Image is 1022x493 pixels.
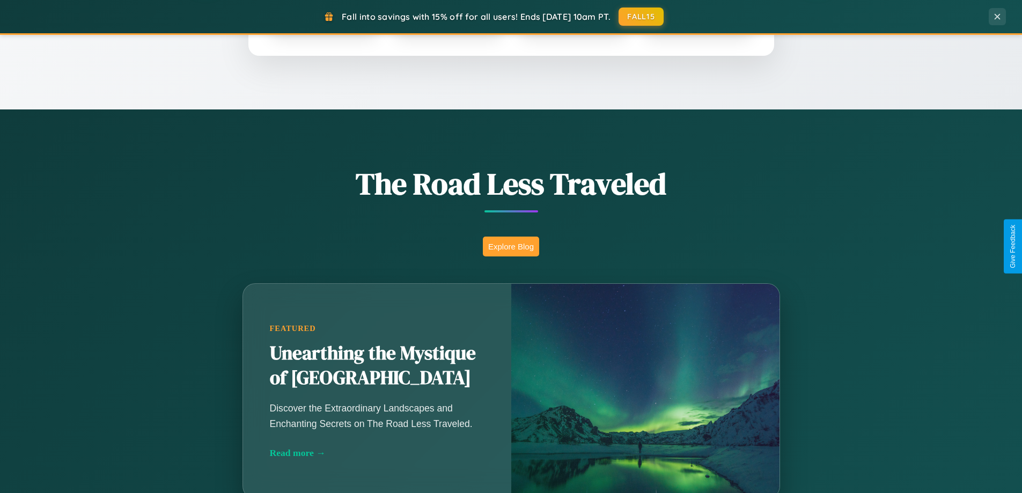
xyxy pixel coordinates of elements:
button: FALL15 [619,8,664,26]
div: Read more → [270,447,484,459]
span: Fall into savings with 15% off for all users! Ends [DATE] 10am PT. [342,11,611,22]
p: Discover the Extraordinary Landscapes and Enchanting Secrets on The Road Less Traveled. [270,401,484,431]
div: Featured [270,324,484,333]
button: Explore Blog [483,237,539,256]
h2: Unearthing the Mystique of [GEOGRAPHIC_DATA] [270,341,484,391]
h1: The Road Less Traveled [189,163,833,204]
div: Give Feedback [1009,225,1017,268]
